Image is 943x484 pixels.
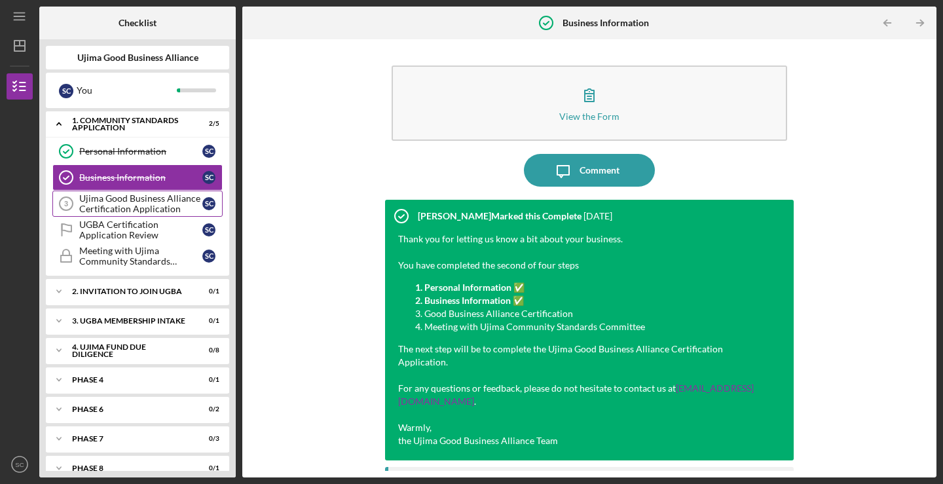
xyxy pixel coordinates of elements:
[196,435,219,443] div: 0 / 3
[580,154,619,187] div: Comment
[202,171,215,184] div: S C
[72,405,187,413] div: Phase 6
[583,211,612,221] time: 2025-02-04 15:57
[196,120,219,128] div: 2 / 5
[398,421,767,434] div: Warmly,
[398,434,767,447] div: the Ujima Good Business Alliance Team
[52,217,223,243] a: UGBA Certification Application ReviewSC
[72,376,187,384] div: Phase 4
[196,376,219,384] div: 0 / 1
[79,172,202,183] div: Business Information
[424,320,767,333] li: Meeting with Ujima Community Standards Committee
[202,250,215,263] div: S C
[79,246,202,267] div: Meeting with Ujima Community Standards Committee
[398,343,767,369] div: The next step will be to complete the Ujima Good Business Alliance Certification Application.
[52,164,223,191] a: Business InformationSC
[559,111,619,121] div: View the Form
[398,259,767,272] div: You have completed the second of four steps
[563,18,649,28] b: Business Information
[196,288,219,295] div: 0 / 1
[202,223,215,236] div: S C
[77,79,177,102] div: You
[72,317,187,325] div: 3. UGBA MEMBERSHIP INTAKE
[196,317,219,325] div: 0 / 1
[524,154,655,187] button: Comment
[79,146,202,157] div: Personal Information
[418,211,582,221] div: [PERSON_NAME] Marked this Complete
[424,295,524,306] strong: Business Information ✅
[72,464,187,472] div: Phase 8
[72,117,187,132] div: 1. Community Standards Application
[72,288,187,295] div: 2. Invitation to Join UGBA
[202,145,215,158] div: S C
[202,197,215,210] div: S C
[7,451,33,477] button: SC
[424,307,767,320] li: Good Business Alliance Certification
[72,435,187,443] div: Phase 7
[15,461,24,468] text: SC
[398,382,767,408] div: For any questions or feedback, please do not hesitate to contact us at .
[424,282,525,293] strong: Personal Information ✅
[52,191,223,217] a: 3Ujima Good Business Alliance Certification ApplicationSC
[59,84,73,98] div: S C
[392,65,787,141] button: View the Form
[79,219,202,240] div: UGBA Certification Application Review
[196,346,219,354] div: 0 / 8
[119,18,157,28] b: Checklist
[77,52,198,63] b: Ujima Good Business Alliance
[52,138,223,164] a: Personal InformationSC
[196,405,219,413] div: 0 / 2
[398,233,767,246] div: Thank you for letting us know a bit about your business.
[72,343,187,358] div: 4. UJIMA FUND DUE DILIGENCE
[52,243,223,269] a: Meeting with Ujima Community Standards CommitteeSC
[64,200,68,208] tspan: 3
[196,464,219,472] div: 0 / 1
[79,193,202,214] div: Ujima Good Business Alliance Certification Application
